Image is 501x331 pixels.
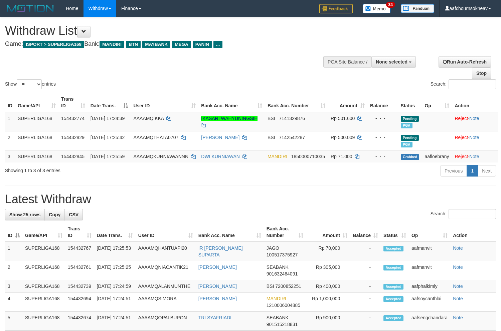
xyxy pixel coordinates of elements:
[350,280,381,293] td: -
[172,41,191,48] span: MEGA
[455,135,468,140] a: Reject
[453,284,463,289] a: Note
[136,261,196,280] td: AAAAMQNIACANTIK21
[291,154,325,159] span: Copy 1850000710035 to clipboard
[94,223,136,242] th: Date Trans.: activate to sort column ascending
[328,93,367,112] th: Amount: activate to sort column ascending
[455,154,468,159] a: Reject
[267,264,289,270] span: SEABANK
[69,212,78,217] span: CSV
[133,135,178,140] span: AAAAMQTHATA0707
[5,261,22,280] td: 2
[398,93,422,112] th: Status
[265,93,328,112] th: Bank Acc. Number: activate to sort column ascending
[5,293,22,312] td: 4
[267,322,298,327] span: Copy 901515218831 to clipboard
[409,293,450,312] td: aafsoycanthlai
[22,242,65,261] td: SUPERLIGA168
[142,41,170,48] span: MAYBANK
[91,135,125,140] span: [DATE] 17:25:42
[22,261,65,280] td: SUPERLIGA168
[5,24,327,37] h1: Withdraw List
[5,164,204,174] div: Showing 1 to 3 of 3 entries
[409,242,450,261] td: aafmanvit
[370,153,395,160] div: - - -
[279,135,305,140] span: Copy 7142542287 to clipboard
[198,245,243,257] a: IR [PERSON_NAME] SUPARTA
[323,56,371,68] div: PGA Site Balance /
[409,280,450,293] td: aafphalkimly
[193,41,212,48] span: PANIN
[65,280,94,293] td: 154432739
[23,41,84,48] span: ISPORT > SUPERLIGA168
[267,252,298,257] span: Copy 100517375927 to clipboard
[61,116,85,121] span: 154432774
[453,315,463,320] a: Note
[367,93,398,112] th: Balance
[370,115,395,122] div: - - -
[5,131,15,150] td: 2
[306,312,350,331] td: Rp 900,000
[15,112,58,131] td: SUPERLIGA168
[331,135,355,140] span: Rp 500.009
[401,116,419,122] span: Pending
[453,264,463,270] a: Note
[268,116,275,121] span: BSI
[22,312,65,331] td: SUPERLIGA168
[58,93,88,112] th: Trans ID: activate to sort column ascending
[198,284,237,289] a: [PERSON_NAME]
[201,154,240,159] a: DWI KURNIAWAN
[267,303,300,308] span: Copy 1210006004885 to clipboard
[15,131,58,150] td: SUPERLIGA168
[267,245,279,251] span: JAGO
[44,209,65,220] a: Copy
[306,242,350,261] td: Rp 70,000
[279,116,305,121] span: Copy 7141329876 to clipboard
[452,150,498,162] td: ·
[453,296,463,301] a: Note
[370,134,395,141] div: - - -
[383,296,403,302] span: Accepted
[201,116,258,121] a: IKASARI WAHYUNINGSIH
[94,280,136,293] td: [DATE] 17:24:59
[383,284,403,290] span: Accepted
[131,93,198,112] th: User ID: activate to sort column ascending
[65,242,94,261] td: 154432767
[94,242,136,261] td: [DATE] 17:25:53
[268,154,287,159] span: MANDIRI
[133,154,188,159] span: AAAAMQKURNIAWANNN
[88,93,131,112] th: Date Trans.: activate to sort column descending
[401,4,434,13] img: panduan.png
[64,209,83,220] a: CSV
[5,209,45,220] a: Show 25 rows
[383,246,403,251] span: Accepted
[17,79,42,89] select: Showentries
[363,4,391,13] img: Button%20Memo.svg
[65,293,94,312] td: 154432694
[452,112,498,131] td: ·
[381,223,409,242] th: Status: activate to sort column ascending
[472,68,491,79] a: Stop
[198,315,231,320] a: TRI SYAFRIADI
[5,3,56,13] img: MOTION_logo.png
[306,280,350,293] td: Rp 400,000
[331,116,355,121] span: Rp 501.600
[401,123,412,128] span: Marked by aafsoycanthlai
[65,312,94,331] td: 154432674
[478,165,496,177] a: Next
[61,154,85,159] span: 154432845
[440,165,467,177] a: Previous
[196,223,264,242] th: Bank Acc. Name: activate to sort column ascending
[213,41,222,48] span: ...
[469,135,479,140] a: Note
[267,296,286,301] span: MANDIRI
[15,150,58,162] td: SUPERLIGA168
[136,280,196,293] td: AAAAMQALANMUNTHE
[5,193,496,206] h1: Latest Withdraw
[22,280,65,293] td: SUPERLIGA168
[268,135,275,140] span: BSI
[452,93,498,112] th: Action
[422,93,452,112] th: Op: activate to sort column ascending
[422,150,452,162] td: aafloebrany
[453,245,463,251] a: Note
